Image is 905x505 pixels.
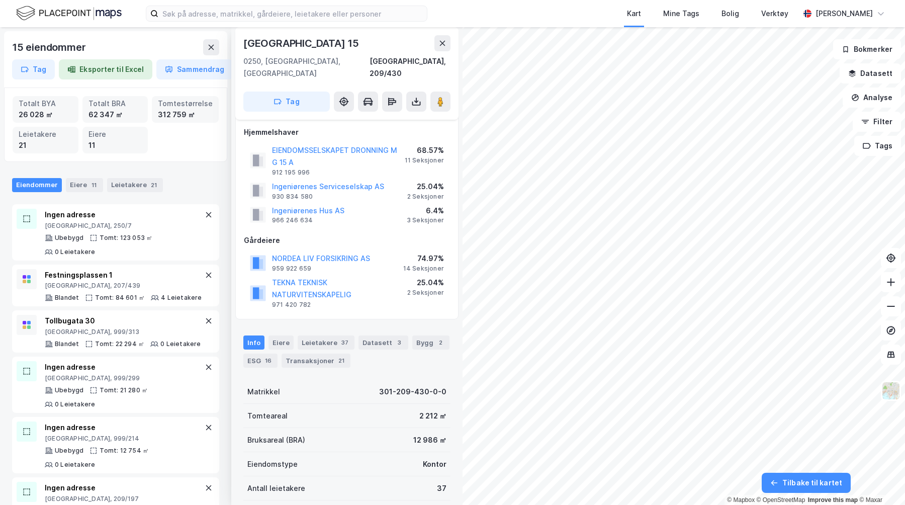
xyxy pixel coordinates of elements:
button: Filter [853,112,901,132]
div: Blandet [55,294,79,302]
div: 12 986 ㎡ [413,434,446,446]
button: Tag [12,59,55,79]
div: Ubebygd [55,234,83,242]
div: ESG [243,354,278,368]
div: Festningsplassen 1 [45,269,202,281]
div: Eiere [66,178,103,192]
div: Eiere [268,335,294,350]
div: Transaksjoner [282,354,350,368]
div: Blandet [55,340,79,348]
div: 971 420 782 [272,301,311,309]
div: 21 [336,356,346,366]
div: Tomt: 12 754 ㎡ [100,447,149,455]
div: 3 [394,338,404,348]
div: Tomt: 22 294 ㎡ [95,340,144,348]
div: Tomt: 123 053 ㎡ [100,234,152,242]
div: 14 Seksjoner [403,265,444,273]
div: Mine Tags [663,8,699,20]
div: Tomt: 84 601 ㎡ [95,294,145,302]
div: 0250, [GEOGRAPHIC_DATA], [GEOGRAPHIC_DATA] [243,55,370,79]
a: Improve this map [808,496,858,503]
div: Ingen adresse [45,482,203,494]
img: logo.f888ab2527a4732fd821a326f86c7f29.svg [16,5,122,22]
div: Eiendommer [12,178,62,192]
div: [PERSON_NAME] [816,8,873,20]
div: [GEOGRAPHIC_DATA], 999/299 [45,374,203,382]
div: [GEOGRAPHIC_DATA] 15 [243,35,361,51]
div: 930 834 580 [272,193,313,201]
div: Leietakere [107,178,163,192]
div: Tomt: 21 280 ㎡ [100,386,148,394]
div: 37 [339,338,350,348]
div: [GEOGRAPHIC_DATA], 999/214 [45,435,203,443]
a: OpenStreetMap [757,496,805,503]
div: 966 246 634 [272,216,313,224]
button: Sammendrag [156,59,233,79]
button: Eksporter til Excel [59,59,152,79]
div: Gårdeiere [244,234,450,246]
div: 15 eiendommer [12,39,87,55]
div: [GEOGRAPHIC_DATA], 209/430 [370,55,450,79]
div: Bolig [721,8,739,20]
div: Tomteareal [247,410,288,422]
img: Z [881,381,900,400]
div: Eiendomstype [247,458,298,470]
div: 2 Seksjoner [407,193,444,201]
div: 25.04% [407,181,444,193]
div: Ubebygd [55,386,83,394]
div: Info [243,335,264,350]
div: Bruksareal (BRA) [247,434,305,446]
div: 4 Leietakere [161,294,202,302]
div: 2 Seksjoner [407,289,444,297]
div: 3 Seksjoner [407,216,444,224]
div: 301-209-430-0-0 [379,386,446,398]
div: Bygg [412,335,449,350]
div: [GEOGRAPHIC_DATA], 209/197 [45,495,203,503]
div: [GEOGRAPHIC_DATA], 250/7 [45,222,203,230]
div: 68.57% [405,144,444,156]
div: 16 [263,356,274,366]
div: 0 Leietakere [160,340,201,348]
div: 62 347 ㎡ [88,109,142,120]
div: Tomtestørrelse [158,98,213,109]
button: Tags [854,136,901,156]
div: Totalt BRA [88,98,142,109]
div: Kontrollprogram for chat [855,457,905,505]
div: Totalt BYA [19,98,72,109]
div: 26 028 ㎡ [19,109,72,120]
button: Tag [243,92,330,112]
div: Ingen adresse [45,361,203,373]
div: 37 [437,482,446,494]
button: Tilbake til kartet [762,473,851,493]
div: 6.4% [407,205,444,217]
a: Mapbox [727,496,755,503]
div: Eiere [88,129,142,140]
div: 0 Leietakere [55,461,95,469]
div: Ingen adresse [45,209,203,221]
div: Kontor [423,458,446,470]
div: 11 [88,140,142,151]
div: Antall leietakere [247,482,305,494]
div: 312 759 ㎡ [158,109,213,120]
div: [GEOGRAPHIC_DATA], 207/439 [45,282,202,290]
div: 11 Seksjoner [405,156,444,164]
div: 2 [435,338,445,348]
div: Verktøy [761,8,788,20]
div: Kart [627,8,641,20]
div: Matrikkel [247,386,280,398]
button: Datasett [840,63,901,83]
div: Tollbugata 30 [45,315,201,327]
input: Søk på adresse, matrikkel, gårdeiere, leietakere eller personer [158,6,427,21]
div: Ingen adresse [45,422,203,434]
div: 2 212 ㎡ [419,410,446,422]
div: 912 195 996 [272,169,310,177]
div: 11 [89,180,99,190]
div: Datasett [358,335,408,350]
iframe: Chat Widget [855,457,905,505]
div: 74.97% [403,252,444,265]
div: 25.04% [407,277,444,289]
div: 0 Leietakere [55,400,95,408]
div: [GEOGRAPHIC_DATA], 999/313 [45,328,201,336]
div: Hjemmelshaver [244,126,450,138]
div: 0 Leietakere [55,248,95,256]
